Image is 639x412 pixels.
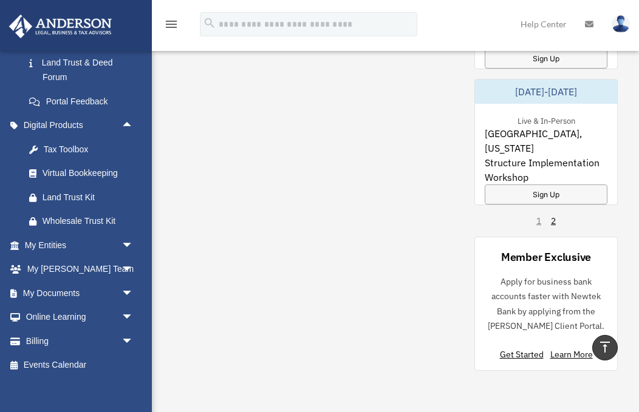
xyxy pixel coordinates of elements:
[43,166,137,181] div: Virtual Bookkeeping
[475,79,617,104] div: [DATE]-[DATE]
[501,249,591,265] div: Member Exclusive
[9,113,152,138] a: Digital Productsarrow_drop_up
[9,305,152,329] a: Online Learningarrow_drop_down
[17,185,152,209] a: Land Trust Kit
[598,340,612,354] i: vertical_align_top
[500,349,548,360] a: Get Started
[121,233,146,258] span: arrow_drop_down
[9,329,152,353] a: Billingarrow_drop_down
[121,257,146,282] span: arrow_drop_down
[17,161,152,186] a: Virtual Bookkeeping
[485,274,607,334] p: Apply for business bank accounts faster with Newtek Bank by applying from the [PERSON_NAME] Clien...
[17,137,152,161] a: Tax Toolbox
[17,209,152,234] a: Wholesale Trust Kit
[43,142,137,157] div: Tax Toolbox
[485,49,607,69] a: Sign Up
[551,215,556,227] a: 2
[17,89,152,113] a: Portal Feedback
[485,184,607,204] a: Sign Up
[508,113,585,126] div: Live & In-Person
[17,50,152,89] a: Land Trust & Deed Forum
[485,126,607,155] span: [GEOGRAPHIC_DATA], [US_STATE]
[5,15,115,38] img: Anderson Advisors Platinum Portal
[9,281,152,305] a: My Documentsarrow_drop_down
[164,17,179,32] i: menu
[9,257,152,282] a: My [PERSON_NAME] Teamarrow_drop_down
[121,305,146,330] span: arrow_drop_down
[121,329,146,354] span: arrow_drop_down
[121,281,146,306] span: arrow_drop_down
[612,15,630,33] img: User Pic
[485,155,607,184] span: Structure Implementation Workshop
[164,21,179,32] a: menu
[203,16,216,30] i: search
[9,233,152,257] a: My Entitiesarrow_drop_down
[9,353,152,377] a: Events Calendar
[121,113,146,138] span: arrow_drop_up
[592,335,618,360] a: vertical_align_top
[43,214,137,229] div: Wholesale Trust Kit
[43,190,137,205] div: Land Trust Kit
